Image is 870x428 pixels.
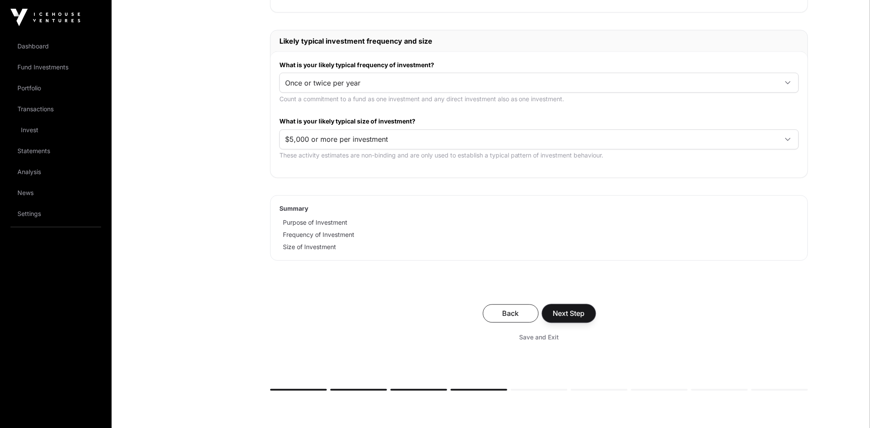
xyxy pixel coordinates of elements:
a: Settings [7,204,105,223]
a: News [7,183,105,202]
h2: Likely typical investment frequency and size [279,36,799,46]
div: Purpose of Investment [279,219,347,227]
span: Once or twice per year [280,75,778,91]
p: These activity estimates are non-binding and are only used to establish a typical pattern of inve... [279,151,799,160]
a: Analysis [7,162,105,181]
p: Count a commitment to a fund as one investment and any direct investment also as one investment. [279,95,799,103]
span: $5,000 or more per investment [280,132,778,147]
button: Next Step [542,305,596,323]
div: Size of Investment [279,243,336,252]
a: Invest [7,120,105,140]
span: Save and Exit [520,333,559,342]
a: Statements [7,141,105,161]
span: Back [494,308,528,319]
button: Back [483,305,539,323]
div: Frequency of Investment [279,231,354,240]
label: What is your likely typical frequency of investment? [279,61,799,69]
span: Next Step [553,308,585,319]
button: Save and Exit [509,330,570,346]
a: Dashboard [7,37,105,56]
iframe: Chat Widget [826,386,870,428]
a: Portfolio [7,79,105,98]
a: Transactions [7,99,105,119]
label: What is your likely typical size of investment? [279,117,799,126]
h2: Summary [279,205,799,213]
img: Icehouse Ventures Logo [10,9,80,26]
a: Fund Investments [7,58,105,77]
